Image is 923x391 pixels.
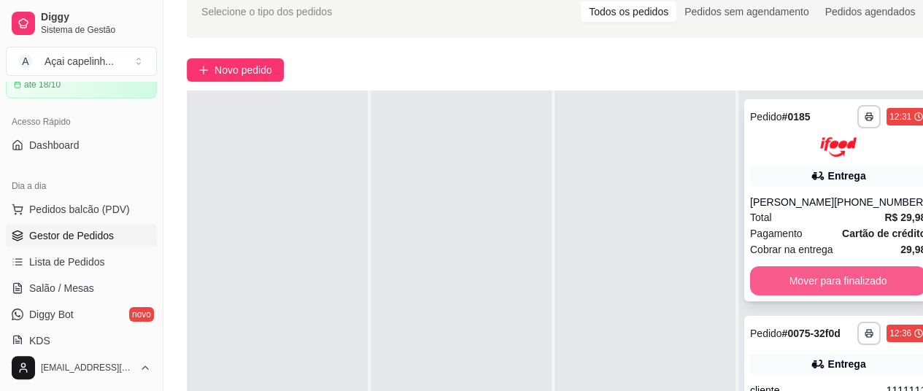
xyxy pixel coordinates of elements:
div: Entrega [828,169,866,183]
span: Salão / Mesas [29,281,94,295]
span: Diggy [41,11,151,24]
span: plus [198,65,209,75]
div: 12:31 [889,111,911,123]
span: KDS [29,333,50,348]
button: Novo pedido [187,58,284,82]
div: Dia a dia [6,174,157,198]
strong: # 0075-32f0d [782,328,841,339]
button: Select a team [6,47,157,76]
span: Sistema de Gestão [41,24,151,36]
div: Açai capelinh ... [45,54,114,69]
strong: # 0185 [782,111,811,123]
span: Pedido [750,111,782,123]
a: Gestor de Pedidos [6,224,157,247]
div: 12:36 [889,328,911,339]
a: Dashboard [6,133,157,157]
span: Pagamento [750,225,803,241]
button: [EMAIL_ADDRESS][DOMAIN_NAME] [6,350,157,385]
span: Gestor de Pedidos [29,228,114,243]
a: KDS [6,329,157,352]
div: Todos os pedidos [581,1,676,22]
div: Acesso Rápido [6,110,157,133]
img: ifood [820,137,857,157]
span: Total [750,209,772,225]
span: Pedido [750,328,782,339]
button: Pedidos balcão (PDV) [6,198,157,221]
span: Novo pedido [215,62,272,78]
span: Selecione o tipo dos pedidos [201,4,332,20]
a: Diggy Botnovo [6,303,157,326]
div: Pedidos sem agendamento [676,1,816,22]
span: Pedidos balcão (PDV) [29,202,130,217]
span: Cobrar na entrega [750,241,833,258]
a: Salão / Mesas [6,276,157,300]
span: Dashboard [29,138,80,152]
span: [EMAIL_ADDRESS][DOMAIN_NAME] [41,362,134,373]
a: DiggySistema de Gestão [6,6,157,41]
div: [PERSON_NAME] [750,195,834,209]
span: Diggy Bot [29,307,74,322]
span: A [18,54,33,69]
div: Pedidos agendados [816,1,923,22]
article: até 18/10 [24,79,61,90]
div: Entrega [828,357,866,371]
a: Lista de Pedidos [6,250,157,274]
span: Lista de Pedidos [29,255,105,269]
